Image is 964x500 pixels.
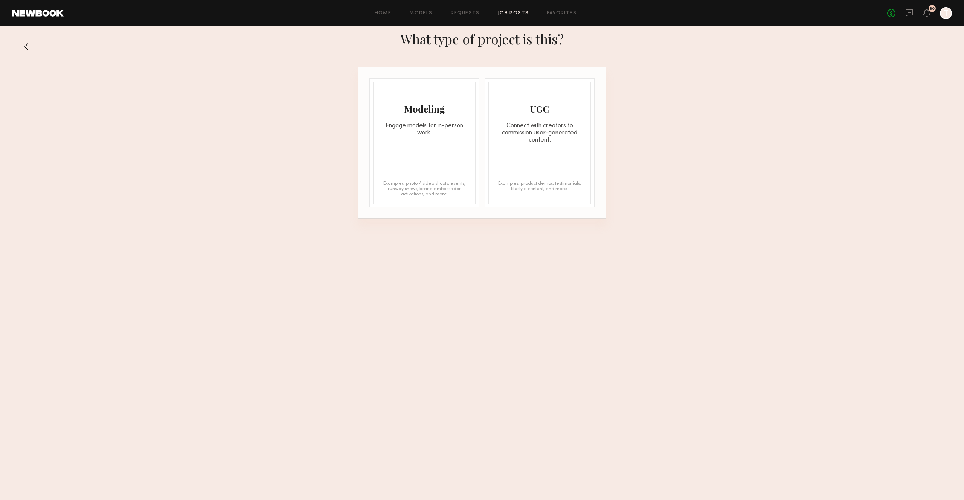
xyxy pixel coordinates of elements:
a: Requests [451,11,480,16]
a: Job Posts [498,11,529,16]
div: UGC [489,103,590,115]
h1: What type of project is this? [400,30,564,48]
a: Favorites [547,11,577,16]
a: Models [409,11,432,16]
a: Home [375,11,392,16]
a: T [940,7,952,19]
div: Engage models for in-person work. [374,122,475,137]
div: Modeling [374,103,475,115]
div: Connect with creators to commission user-generated content. [489,122,590,144]
div: 30 [930,7,935,11]
div: Examples: photo / video shoots, events, runway shows, brand ambassador activations, and more. [381,181,468,196]
div: Examples: product demos, testimonials, lifestyle content, and more. [496,181,583,196]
